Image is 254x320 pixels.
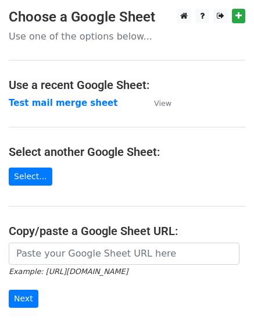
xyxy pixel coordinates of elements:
[9,243,239,265] input: Paste your Google Sheet URL here
[9,98,117,108] a: Test mail merge sheet
[9,30,245,42] p: Use one of the options below...
[154,99,171,108] small: View
[142,98,171,108] a: View
[196,264,254,320] iframe: Chat Widget
[9,267,128,276] small: Example: [URL][DOMAIN_NAME]
[9,168,52,186] a: Select...
[9,290,38,308] input: Next
[9,9,245,26] h3: Choose a Google Sheet
[9,145,245,159] h4: Select another Google Sheet:
[9,78,245,92] h4: Use a recent Google Sheet:
[9,224,245,238] h4: Copy/paste a Google Sheet URL:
